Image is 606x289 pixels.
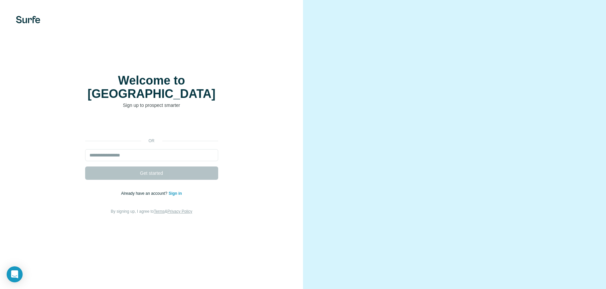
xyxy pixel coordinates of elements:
h1: Welcome to [GEOGRAPHIC_DATA] [85,74,218,101]
a: Terms [154,209,165,214]
iframe: Sign in with Google Button [82,119,222,133]
a: Sign in [169,191,182,196]
img: Surfe's logo [16,16,40,23]
a: Privacy Policy [167,209,192,214]
p: or [141,138,162,144]
span: Already have an account? [121,191,169,196]
span: By signing up, I agree to & [111,209,192,214]
p: Sign up to prospect smarter [85,102,218,109]
div: Open Intercom Messenger [7,266,23,282]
